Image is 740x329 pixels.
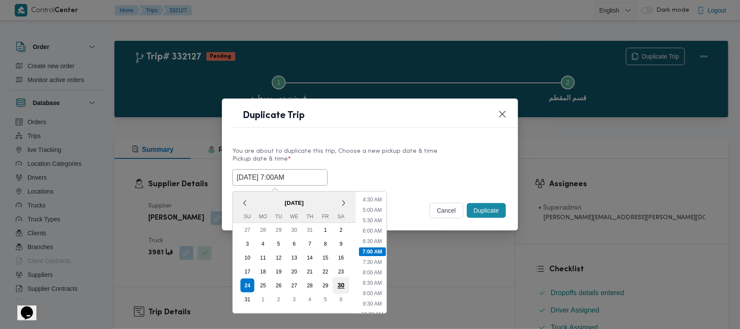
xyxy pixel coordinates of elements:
div: You are about to duplicate this trip, Choose a new pickup date & time [232,147,508,156]
button: Closes this modal window [497,109,508,119]
h1: Duplicate Trip [243,109,305,123]
button: cancel [430,203,463,218]
button: Duplicate [467,203,506,218]
input: Choose date & time [232,169,328,186]
ul: Time [358,192,387,313]
label: Pickup date & time [232,156,508,169]
iframe: chat widget [9,294,36,320]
